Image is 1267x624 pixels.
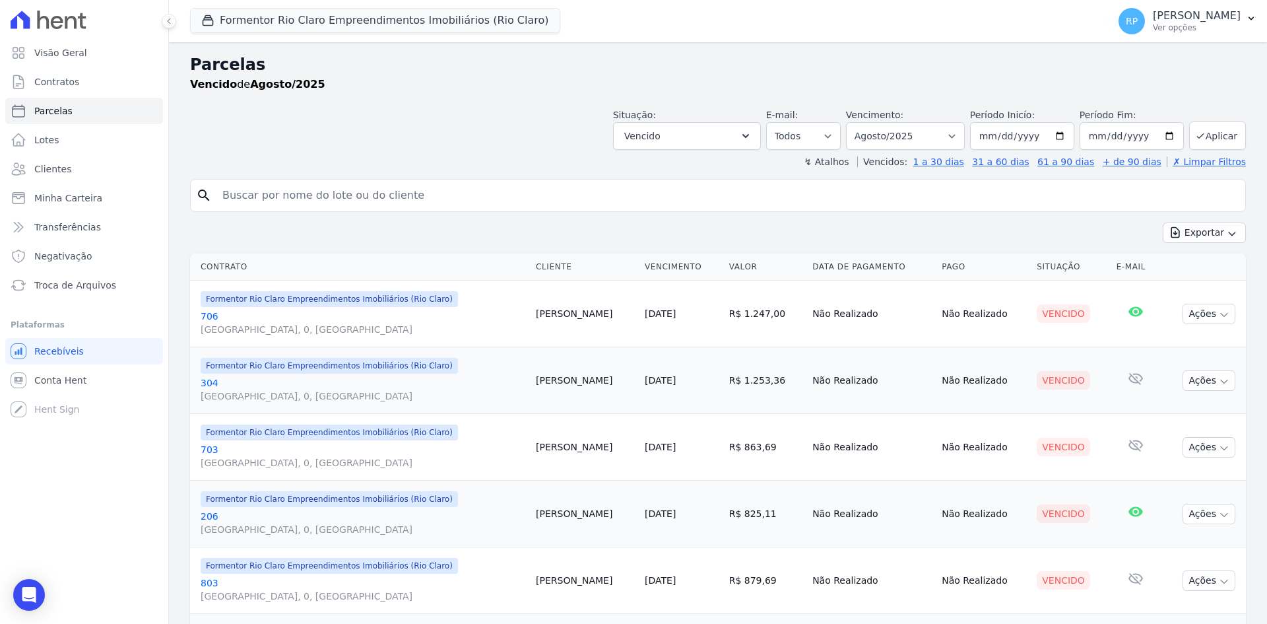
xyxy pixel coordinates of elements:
[1108,3,1267,40] button: RP [PERSON_NAME] Ver opções
[1189,121,1246,150] button: Aplicar
[1037,304,1090,323] div: Vencido
[1153,9,1241,22] p: [PERSON_NAME]
[190,53,1246,77] h2: Parcelas
[201,310,525,336] a: 706[GEOGRAPHIC_DATA], 0, [GEOGRAPHIC_DATA]
[190,8,560,33] button: Formentor Rio Claro Empreendimentos Imobiliários (Rio Claro)
[1183,304,1235,324] button: Ações
[531,281,639,347] td: [PERSON_NAME]
[190,78,237,90] strong: Vencido
[201,576,525,603] a: 803[GEOGRAPHIC_DATA], 0, [GEOGRAPHIC_DATA]
[857,156,907,167] label: Vencidos:
[807,547,936,614] td: Não Realizado
[645,308,676,319] a: [DATE]
[5,98,163,124] a: Parcelas
[807,414,936,481] td: Não Realizado
[1037,571,1090,590] div: Vencido
[34,104,73,118] span: Parcelas
[724,481,807,547] td: R$ 825,11
[936,281,1031,347] td: Não Realizado
[531,547,639,614] td: [PERSON_NAME]
[936,481,1031,547] td: Não Realizado
[34,75,79,88] span: Contratos
[724,347,807,414] td: R$ 1.253,36
[531,347,639,414] td: [PERSON_NAME]
[970,110,1035,120] label: Período Inicío:
[201,291,458,307] span: Formentor Rio Claro Empreendimentos Imobiliários (Rio Claro)
[34,221,101,234] span: Transferências
[1153,22,1241,33] p: Ver opções
[34,46,87,59] span: Visão Geral
[645,575,676,586] a: [DATE]
[1037,504,1090,523] div: Vencido
[936,547,1031,614] td: Não Realizado
[201,425,458,440] span: Formentor Rio Claro Empreendimentos Imobiliários (Rio Claro)
[804,156,849,167] label: ↯ Atalhos
[34,162,71,176] span: Clientes
[1163,223,1246,243] button: Exportar
[201,510,525,536] a: 206[GEOGRAPHIC_DATA], 0, [GEOGRAPHIC_DATA]
[1037,156,1094,167] a: 61 a 90 dias
[807,281,936,347] td: Não Realizado
[201,590,525,603] span: [GEOGRAPHIC_DATA], 0, [GEOGRAPHIC_DATA]
[34,345,84,358] span: Recebíveis
[645,442,676,452] a: [DATE]
[34,374,86,387] span: Conta Hent
[1037,438,1090,456] div: Vencido
[201,376,525,403] a: 304[GEOGRAPHIC_DATA], 0, [GEOGRAPHIC_DATA]
[1111,254,1161,281] th: E-mail
[34,191,102,205] span: Minha Carteira
[250,78,325,90] strong: Agosto/2025
[5,243,163,269] a: Negativação
[201,491,458,507] span: Formentor Rio Claro Empreendimentos Imobiliários (Rio Claro)
[936,414,1031,481] td: Não Realizado
[201,323,525,336] span: [GEOGRAPHIC_DATA], 0, [GEOGRAPHIC_DATA]
[639,254,724,281] th: Vencimento
[5,156,163,182] a: Clientes
[613,110,656,120] label: Situação:
[1080,108,1184,122] label: Período Fim:
[5,214,163,240] a: Transferências
[34,133,59,147] span: Lotes
[196,188,212,203] i: search
[5,185,163,211] a: Minha Carteira
[201,358,458,374] span: Formentor Rio Claro Empreendimentos Imobiliários (Rio Claro)
[807,347,936,414] td: Não Realizado
[34,279,116,292] span: Troca de Arquivos
[201,443,525,469] a: 703[GEOGRAPHIC_DATA], 0, [GEOGRAPHIC_DATA]
[846,110,903,120] label: Vencimento:
[11,317,158,333] div: Plataformas
[5,338,163,364] a: Recebíveis
[936,347,1031,414] td: Não Realizado
[531,481,639,547] td: [PERSON_NAME]
[766,110,798,120] label: E-mail:
[5,69,163,95] a: Contratos
[1103,156,1161,167] a: + de 90 dias
[724,547,807,614] td: R$ 879,69
[201,558,458,574] span: Formentor Rio Claro Empreendimentos Imobiliários (Rio Claro)
[1167,156,1246,167] a: ✗ Limpar Filtros
[201,523,525,536] span: [GEOGRAPHIC_DATA], 0, [GEOGRAPHIC_DATA]
[13,579,45,611] div: Open Intercom Messenger
[190,77,325,92] p: de
[936,254,1031,281] th: Pago
[201,456,525,469] span: [GEOGRAPHIC_DATA], 0, [GEOGRAPHIC_DATA]
[1183,437,1235,458] button: Ações
[531,414,639,481] td: [PERSON_NAME]
[5,127,163,153] a: Lotes
[190,254,531,281] th: Contrato
[645,375,676,386] a: [DATE]
[1037,371,1090,390] div: Vencido
[1031,254,1111,281] th: Situação
[5,367,163,394] a: Conta Hent
[5,272,163,298] a: Troca de Arquivos
[807,254,936,281] th: Data de Pagamento
[913,156,964,167] a: 1 a 30 dias
[724,414,807,481] td: R$ 863,69
[972,156,1029,167] a: 31 a 60 dias
[1126,17,1138,26] span: RP
[624,128,661,144] span: Vencido
[1183,504,1235,524] button: Ações
[201,390,525,403] span: [GEOGRAPHIC_DATA], 0, [GEOGRAPHIC_DATA]
[724,254,807,281] th: Valor
[214,182,1240,209] input: Buscar por nome do lote ou do cliente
